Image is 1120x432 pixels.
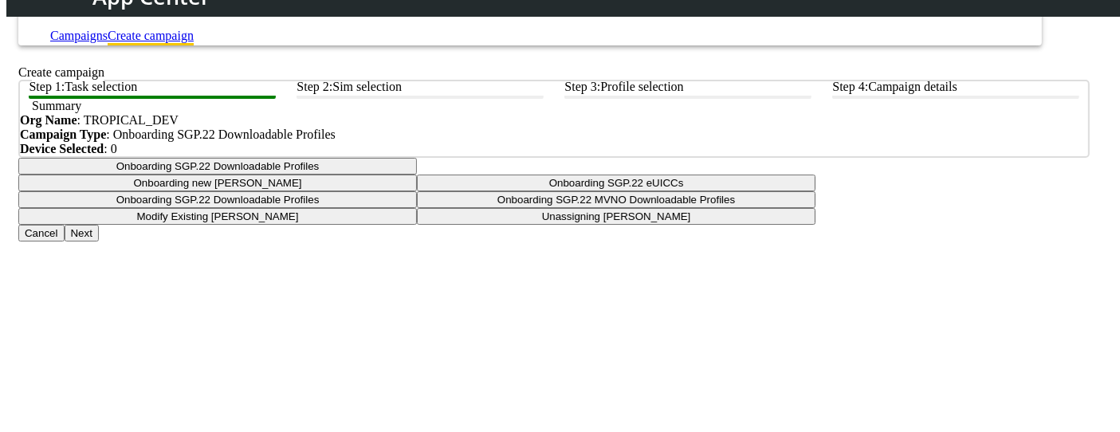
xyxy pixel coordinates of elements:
[417,191,815,208] button: Onboarding SGP.22 MVNO Downloadable Profiles
[417,208,815,225] button: Unassigning [PERSON_NAME]
[20,128,1088,142] div: : Onboarding SGP.22 Downloadable Profiles
[18,175,1090,225] div: Onboarding SGP.22 Downloadable Profiles
[18,65,1090,80] div: Create campaign
[20,113,77,127] strong: Org Name
[297,80,543,99] btn: Step 2: Sim selection
[20,128,106,141] strong: Campaign Type
[832,80,1079,99] btn: Step 4: Campaign details
[50,29,108,42] a: Campaigns
[20,142,1088,156] div: : 0
[18,208,417,225] button: Modify Existing [PERSON_NAME]
[18,225,65,242] button: Cancel
[18,158,417,175] button: Onboarding SGP.22 Downloadable Profiles
[108,29,194,42] a: Create campaign
[65,225,99,242] button: Next
[29,80,275,99] btn: Step 1: Task selection
[18,175,417,191] button: Onboarding new [PERSON_NAME]
[20,113,1088,128] div: : TROPICAL_DEV
[417,175,815,191] button: Onboarding SGP.22 eUICCs
[20,142,104,155] strong: Device Selected
[564,80,811,99] btn: Step 3: Profile selection
[18,191,417,208] button: Onboarding SGP.22 Downloadable Profiles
